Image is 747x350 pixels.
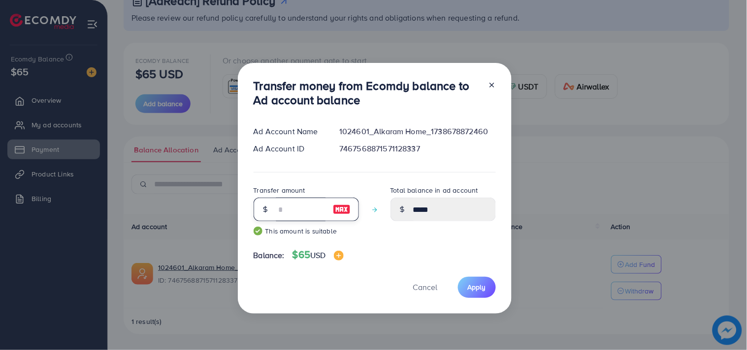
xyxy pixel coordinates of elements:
[254,250,285,261] span: Balance:
[331,143,503,154] div: 7467568871571128337
[254,79,480,107] h3: Transfer money from Ecomdy balance to Ad account balance
[246,143,332,154] div: Ad Account ID
[310,250,325,261] span: USD
[254,185,305,195] label: Transfer amount
[254,226,359,236] small: This amount is suitable
[331,126,503,137] div: 1024601_Alkaram Home_1738678872460
[401,277,450,298] button: Cancel
[390,185,478,195] label: Total balance in ad account
[413,282,438,292] span: Cancel
[292,249,344,261] h4: $65
[334,251,344,261] img: image
[468,282,486,292] span: Apply
[333,204,351,215] img: image
[254,227,262,235] img: guide
[458,277,496,298] button: Apply
[246,126,332,137] div: Ad Account Name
